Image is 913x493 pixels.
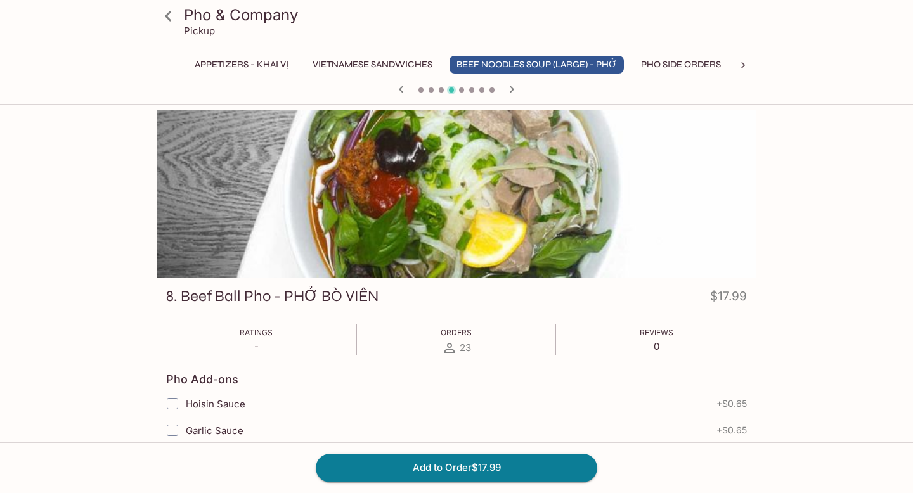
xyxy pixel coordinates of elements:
[166,286,379,306] h3: 8. Beef Ball Pho - PHỞ BÒ VIÊN
[186,398,245,410] span: Hoisin Sauce
[240,340,273,352] p: -
[460,342,471,354] span: 23
[634,56,728,74] button: PHO SIDE ORDERS
[184,5,751,25] h3: Pho & Company
[441,328,472,337] span: Orders
[710,286,747,311] h4: $17.99
[640,340,673,352] p: 0
[240,328,273,337] span: Ratings
[450,56,624,74] button: BEEF NOODLES SOUP (LARGE) - PHỞ
[186,425,243,437] span: Garlic Sauce
[716,425,747,435] span: + $0.65
[188,56,295,74] button: Appetizers - KHAI VỊ
[157,110,756,278] div: 8. Beef Ball Pho - PHỞ BÒ VIÊN
[184,25,215,37] p: Pickup
[316,454,597,482] button: Add to Order$17.99
[716,399,747,409] span: + $0.65
[640,328,673,337] span: Reviews
[166,373,238,387] h4: Pho Add-ons
[306,56,439,74] button: VIETNAMESE SANDWICHES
